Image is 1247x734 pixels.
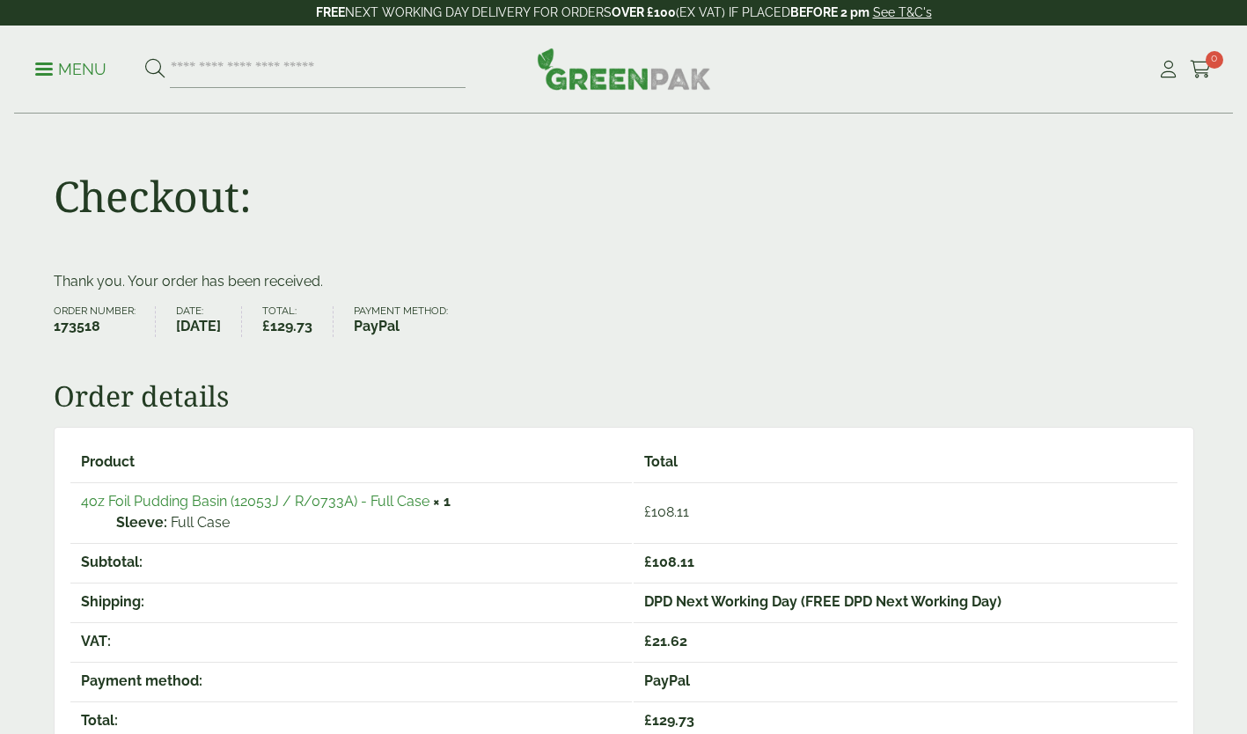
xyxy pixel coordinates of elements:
[790,5,869,19] strong: BEFORE 2 pm
[54,306,157,337] li: Order number:
[35,59,106,80] p: Menu
[54,316,136,337] strong: 173518
[644,503,651,520] span: £
[644,503,689,520] bdi: 108.11
[612,5,676,19] strong: OVER £100
[70,543,632,581] th: Subtotal:
[1157,61,1179,78] i: My Account
[116,512,621,533] p: Full Case
[644,554,652,570] span: £
[634,444,1177,481] th: Total
[537,48,711,90] img: GreenPak Supplies
[644,633,687,650] span: 21.62
[873,5,932,19] a: See T&C's
[70,622,632,660] th: VAT:
[433,493,451,510] strong: × 1
[634,662,1177,700] td: PayPal
[644,554,694,570] span: 108.11
[644,712,652,729] span: £
[644,712,694,729] span: 129.73
[1190,56,1212,83] a: 0
[262,318,270,334] span: £
[70,662,632,700] th: Payment method:
[70,444,632,481] th: Product
[1206,51,1223,69] span: 0
[262,318,312,334] bdi: 129.73
[176,316,221,337] strong: [DATE]
[634,583,1177,620] td: DPD Next Working Day (FREE DPD Next Working Day)
[116,512,167,533] strong: Sleeve:
[1190,61,1212,78] i: Cart
[35,59,106,77] a: Menu
[354,316,448,337] strong: PayPal
[354,306,468,337] li: Payment method:
[262,306,334,337] li: Total:
[644,633,652,650] span: £
[54,379,1194,413] h2: Order details
[54,171,252,222] h1: Checkout:
[54,271,1194,292] p: Thank you. Your order has been received.
[176,306,242,337] li: Date:
[316,5,345,19] strong: FREE
[81,493,429,510] a: 4oz Foil Pudding Basin (12053J / R/0733A) - Full Case
[70,583,632,620] th: Shipping:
